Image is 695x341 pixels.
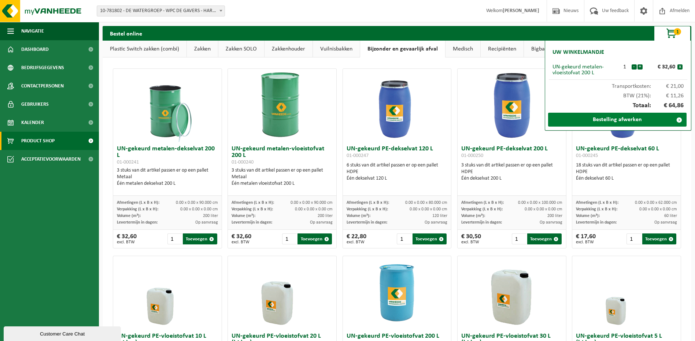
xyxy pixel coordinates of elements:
div: 3 stuks van dit artikel passen er op een pallet [117,167,218,187]
div: Één metalen dekselvat 200 L [117,180,218,187]
span: Volume (m³): [461,214,485,218]
div: 1 [618,64,631,70]
div: HDPE [576,169,677,175]
h3: UN-gekeurd PE-dekselvat 120 L [347,146,448,160]
div: € 30,50 [461,233,481,244]
img: 01-000247 [360,69,433,142]
input: 1 [397,233,411,244]
a: Plastic Switch zakken (combi) [103,41,186,57]
span: Verpakking (L x B x H): [117,207,158,211]
span: Dashboard [21,40,49,59]
span: 200 liter [203,214,218,218]
div: UN-gekeurd metalen-vloeistofvat 200 L [552,64,618,76]
img: 01-000611 [245,256,319,329]
span: 0.00 x 0.00 x 0.00 cm [639,207,677,211]
img: 01-000250 [475,69,548,142]
button: x [677,64,683,70]
img: 01-999902 [590,256,663,329]
span: 200 liter [318,214,333,218]
a: Zakken SOLO [218,41,264,57]
span: Acceptatievoorwaarden [21,150,81,168]
img: 01-000240 [245,69,319,142]
span: Levertermijn in dagen: [117,220,158,225]
button: Toevoegen [527,233,561,244]
span: Levertermijn in dagen: [347,220,387,225]
span: 200 liter [547,214,562,218]
span: 0.00 x 0.00 x 0.00 cm [525,207,562,211]
a: Bestelling afwerken [548,113,687,127]
button: Toevoegen [413,233,447,244]
strong: [PERSON_NAME] [503,8,539,14]
span: Volume (m³): [576,214,600,218]
span: Op aanvraag [310,220,333,225]
span: Levertermijn in dagen: [232,220,272,225]
span: Op aanvraag [540,220,562,225]
span: Verpakking (L x B x H): [232,207,273,211]
div: Totaal: [549,99,687,113]
span: 0.00 x 0.00 x 62.000 cm [635,201,677,205]
div: BTW (21%): [549,89,687,99]
span: Verpakking (L x B x H): [347,207,388,211]
span: Contactpersonen [21,77,64,95]
input: 1 [626,233,641,244]
div: Één metalen vloeistofvat 200 L [232,180,333,187]
h2: Uw winkelmandje [549,44,608,60]
a: Vuilnisbakken [313,41,360,57]
span: Op aanvraag [654,220,677,225]
span: € 64,86 [651,102,684,109]
div: 3 stuks van dit artikel passen er op een pallet [461,162,562,182]
div: Transportkosten: [549,80,687,89]
span: 01-000247 [347,153,369,158]
span: 10-781802 - DE WATERGROEP - WPC DE GAVERS - HARELBEKE [97,6,225,16]
h3: UN-gekeurd PE-dekselvat 60 L [576,146,677,160]
span: Levertermijn in dagen: [461,220,502,225]
span: Kalender [21,113,44,132]
div: € 32,60 [644,64,677,70]
span: excl. BTW [461,240,481,244]
span: Product Shop [21,132,55,150]
div: 18 stuks van dit artikel passen er op een pallet [576,162,677,182]
button: + [637,64,643,70]
img: 01-999903 [131,256,204,329]
span: Afmetingen (L x B x H): [117,201,159,205]
button: Toevoegen [183,233,217,244]
h3: UN-gekeurd PE-dekselvat 200 L [461,146,562,160]
img: 01-000592 [475,256,548,329]
span: Afmetingen (L x B x H): [347,201,389,205]
span: Afmetingen (L x B x H): [461,201,504,205]
span: 0.00 x 0.00 x 0.00 cm [180,207,218,211]
button: 1 [654,26,691,41]
span: 0.00 x 0.00 x 80.000 cm [405,201,447,205]
span: Verpakking (L x B x H): [461,207,503,211]
div: 3 stuks van dit artikel passen er op een pallet [232,167,333,187]
a: Bigbags [524,41,557,57]
span: Op aanvraag [195,220,218,225]
span: 01-000250 [461,153,483,158]
input: 1 [167,233,182,244]
span: Verpakking (L x B x H): [576,207,617,211]
h3: UN-gekeurd metalen-vloeistofvat 200 L [232,146,333,165]
span: Bedrijfsgegevens [21,59,64,77]
span: Afmetingen (L x B x H): [576,201,618,205]
span: excl. BTW [117,240,137,244]
span: Levertermijn in dagen: [576,220,617,225]
span: Afmetingen (L x B x H): [232,201,274,205]
div: € 32,60 [117,233,137,244]
span: 01-000241 [117,160,139,165]
a: Zakkenhouder [265,41,313,57]
div: € 32,60 [232,233,251,244]
span: Gebruikers [21,95,49,113]
img: 01-000249 [360,256,433,329]
span: 0.00 x 0.00 x 90.000 cm [291,201,333,205]
div: € 17,60 [576,233,596,244]
a: Bijzonder en gevaarlijk afval [360,41,445,57]
button: Toevoegen [642,233,676,244]
a: Zakken [187,41,218,57]
span: € 11,26 [651,93,684,99]
span: 120 liter [432,214,447,218]
div: Metaal [117,174,218,180]
div: Één dekselvat 200 L [461,175,562,182]
span: excl. BTW [576,240,596,244]
span: 01-000240 [232,160,254,165]
span: 60 liter [664,214,677,218]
